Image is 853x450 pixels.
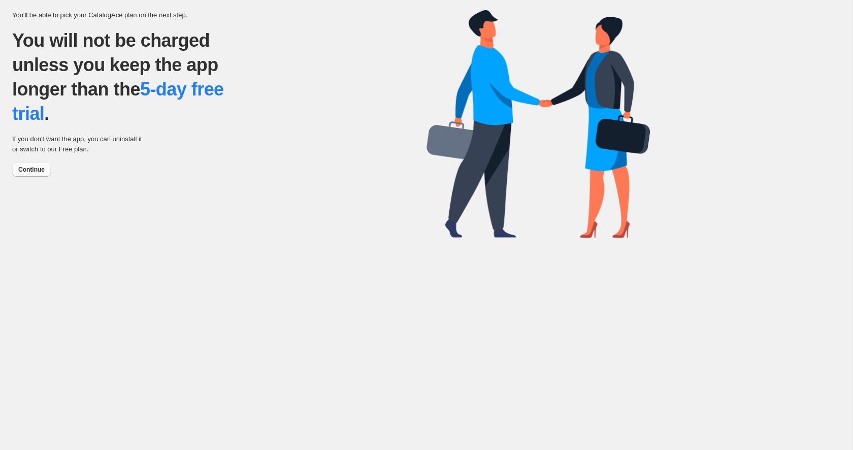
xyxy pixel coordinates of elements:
[18,166,45,174] span: Continue
[12,163,51,177] button: Continue
[426,10,650,238] img: trial
[12,28,251,126] p: You will not be charged unless you keep the app longer than the .
[12,134,147,154] p: If you don't want the app, you can uninstall it or switch to our Free plan.
[12,10,426,20] p: You'll be able to pick your CatalogAce plan on the next step.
